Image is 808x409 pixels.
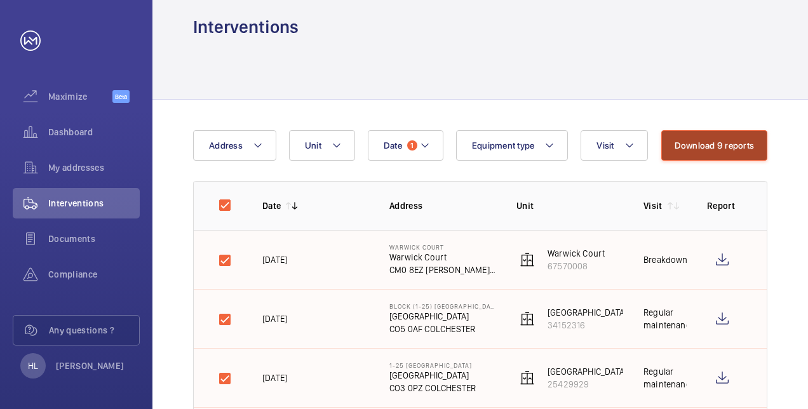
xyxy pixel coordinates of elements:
p: HL [28,359,38,372]
span: Compliance [48,268,140,281]
p: [PERSON_NAME] [56,359,125,372]
p: Report [707,199,741,212]
p: Warwick Court [389,243,496,251]
button: Visit [581,130,647,161]
p: [GEOGRAPHIC_DATA] [389,310,496,323]
p: Visit [643,199,663,212]
span: Interventions [48,197,140,210]
p: CO5 0AF COLCHESTER [389,323,496,335]
div: Regular maintenance [643,365,687,391]
button: Download 9 reports [661,130,768,161]
span: Visit [596,140,614,151]
img: elevator.svg [520,311,535,326]
p: [GEOGRAPHIC_DATA] [548,365,627,378]
p: [DATE] [262,312,287,325]
button: Unit [289,130,355,161]
img: elevator.svg [520,252,535,267]
span: Address [209,140,243,151]
button: Address [193,130,276,161]
span: Unit [305,140,321,151]
p: [GEOGRAPHIC_DATA] [548,306,627,319]
h1: Interventions [193,15,299,39]
button: Equipment type [456,130,569,161]
div: Regular maintenance [643,306,687,332]
p: Block (1-25) [GEOGRAPHIC_DATA] [389,302,496,310]
div: Breakdown [643,253,687,266]
p: 25429929 [548,378,627,391]
p: Date [262,199,281,212]
p: 34152316 [548,319,627,332]
span: My addresses [48,161,140,174]
span: Dashboard [48,126,140,138]
p: Address [389,199,496,212]
span: Any questions ? [49,324,139,337]
p: CM0 8EZ [PERSON_NAME]-ON-[PERSON_NAME] [389,264,496,276]
span: 1 [407,140,417,151]
img: elevator.svg [520,370,535,386]
p: [DATE] [262,253,287,266]
p: [GEOGRAPHIC_DATA] [389,369,476,382]
p: 67570008 [548,260,605,272]
p: Unit [516,199,623,212]
button: Date1 [368,130,443,161]
p: Warwick Court [389,251,496,264]
p: CO3 0PZ COLCHESTER [389,382,476,394]
span: Date [384,140,402,151]
span: Beta [112,90,130,103]
p: [DATE] [262,372,287,384]
p: 1-25 [GEOGRAPHIC_DATA] [389,361,476,369]
p: Warwick Court [548,247,605,260]
span: Maximize [48,90,112,103]
span: Documents [48,232,140,245]
span: Equipment type [472,140,535,151]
